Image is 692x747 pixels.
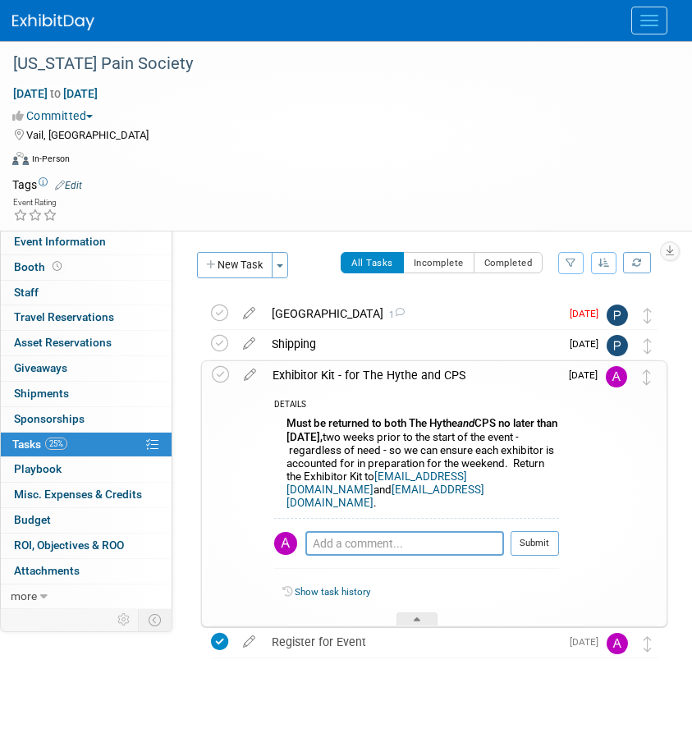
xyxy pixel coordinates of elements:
i: and [457,417,474,429]
span: Asset Reservations [14,336,112,349]
img: Philip D'Adderio [607,305,628,326]
a: Sponsorships [1,407,172,432]
span: Misc. Expenses & Credits [14,488,142,501]
div: Event Format [12,149,671,174]
td: Tags [12,176,82,193]
span: ROI, Objectives & ROO [14,538,124,552]
img: ExhibitDay [12,14,94,30]
div: Event Rating [13,199,57,207]
a: Playbook [1,457,172,482]
button: Completed [474,252,543,273]
td: Personalize Event Tab Strip [110,609,139,630]
div: two weeks prior to the start of the event - regardless of need - so we can ensure each exhibitor ... [274,413,559,517]
button: Committed [12,108,99,124]
i: Move task [644,338,652,354]
div: Exhibitor Kit - for The Hythe and CPS [264,361,559,389]
a: edit [235,635,264,649]
button: New Task [197,252,273,278]
span: Budget [14,513,51,526]
span: Vail, [GEOGRAPHIC_DATA] [26,129,149,141]
img: Allison Walsh [274,532,297,555]
button: All Tasks [341,252,404,273]
i: Move task [643,369,651,385]
a: edit [235,337,264,351]
span: Booth not reserved yet [49,260,65,273]
a: Asset Reservations [1,331,172,355]
span: to [48,87,63,100]
a: Attachments [1,559,172,584]
span: Shipments [14,387,69,400]
a: [EMAIL_ADDRESS][DOMAIN_NAME] [286,483,484,509]
span: Giveaways [14,361,67,374]
a: ROI, Objectives & ROO [1,534,172,558]
button: Incomplete [403,252,474,273]
span: Sponsorships [14,412,85,425]
a: Shipments [1,382,172,406]
span: 1 [383,309,405,320]
b: Must be returned to both The Hythe CPS no later than [DATE], [286,417,557,442]
div: [GEOGRAPHIC_DATA] [264,300,560,328]
a: Giveaways [1,356,172,381]
img: Allison Walsh [607,633,628,654]
a: Show task history [295,586,370,598]
a: edit [235,306,264,321]
a: Refresh [623,252,651,273]
a: Booth [1,255,172,280]
a: Edit [55,180,82,191]
span: Travel Reservations [14,310,114,323]
span: [DATE] [569,369,606,381]
span: Booth [14,260,65,273]
span: [DATE] [570,308,607,319]
span: Staff [14,286,39,299]
a: edit [236,368,264,383]
a: Budget [1,508,172,533]
div: [US_STATE] Pain Society [7,49,659,79]
div: Register for Event [264,628,560,656]
img: Format-Inperson.png [12,152,29,165]
span: [DATE] [570,636,607,648]
button: Menu [631,7,667,34]
span: Tasks [12,438,67,451]
span: 25% [45,438,67,450]
button: Submit [511,531,559,556]
span: [DATE] [DATE] [12,86,99,101]
span: [DATE] [570,338,607,350]
a: Travel Reservations [1,305,172,330]
td: Toggle Event Tabs [139,609,172,630]
a: Tasks25% [1,433,172,457]
img: Allison Walsh [606,366,627,387]
a: more [1,584,172,609]
span: Playbook [14,462,62,475]
i: Move task [644,308,652,323]
div: Shipping [264,330,560,358]
img: Phil S [607,335,628,356]
a: Event Information [1,230,172,254]
i: Move task [644,636,652,652]
a: [EMAIL_ADDRESS][DOMAIN_NAME] [286,470,467,496]
span: Event Information [14,235,106,248]
span: Attachments [14,564,80,577]
a: Misc. Expenses & Credits [1,483,172,507]
div: DETAILS [274,399,559,413]
div: In-Person [31,153,70,165]
a: Staff [1,281,172,305]
span: more [11,589,37,603]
